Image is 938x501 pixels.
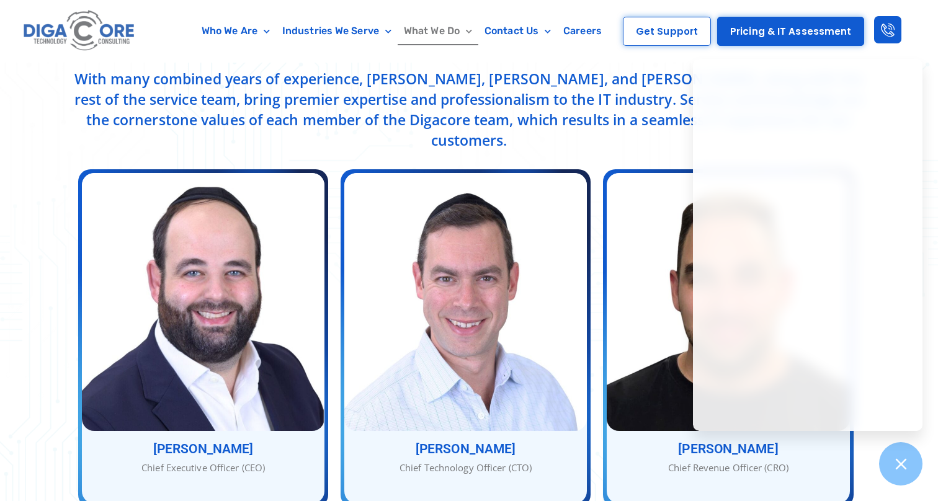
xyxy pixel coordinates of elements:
nav: Menu [189,17,615,45]
img: Abe-Kramer - Chief Executive Officer (CEO) [82,173,324,431]
img: Digacore logo 1 [20,6,139,56]
iframe: Chatgenie Messenger [693,59,922,431]
a: Industries We Serve [276,17,398,45]
a: What We Do [398,17,478,45]
div: Chief Executive Officer (CEO) [82,461,324,475]
h3: [PERSON_NAME] [607,443,849,456]
a: Careers [557,17,608,45]
h3: [PERSON_NAME] [82,443,324,456]
div: Chief Technology Officer (CTO) [344,461,587,475]
a: Get Support [623,17,711,46]
img: Jacob Berezin - Chief Revenue Officer (CRO) [607,173,849,431]
img: Nathan Berger - Chief Technology Officer (CTO) [344,173,587,431]
a: Contact Us [478,17,557,45]
span: Get Support [636,27,698,36]
h3: [PERSON_NAME] [344,443,587,456]
a: Who We Are [195,17,276,45]
div: Chief Revenue Officer (CRO) [607,461,849,475]
a: Pricing & IT Assessment [717,17,864,46]
span: Pricing & IT Assessment [730,27,851,36]
p: With many combined years of experience, [PERSON_NAME], [PERSON_NAME], and [PERSON_NAME], along wi... [72,69,866,151]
